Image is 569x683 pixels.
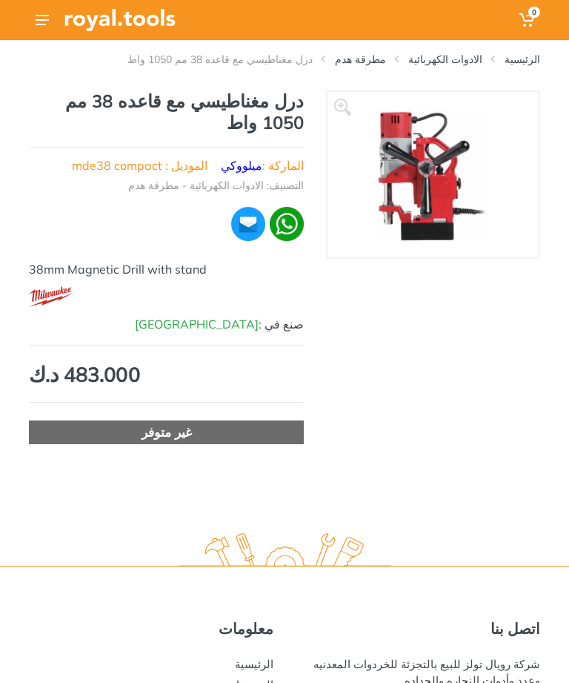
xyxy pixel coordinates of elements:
a: 0 [516,7,540,33]
div: صنع في : [29,315,304,333]
a: ميلووكي [221,158,262,173]
h5: اتصل بنا [296,620,540,638]
li: درل مغناطيسي مع قاعده 38 مم 1050 واط [105,52,313,67]
img: Royal Tools Logo [64,9,176,31]
span: [GEOGRAPHIC_DATA] [135,317,259,331]
div: 483.000 د.ك [29,359,304,390]
span: 0 [528,7,540,18]
img: ميلووكي [29,278,73,315]
a: الرئيسية [235,657,273,671]
h1: درل مغناطيسي مع قاعده 38 مم 1050 واط [29,90,304,133]
img: ma.webp [230,205,267,243]
img: royal.tools Logo [179,533,391,574]
div: 38mm Magnetic Drill with stand [29,260,304,278]
a: الادوات الكهربائية [408,52,482,67]
div: غير متوفر [29,420,304,444]
img: wa.webp [270,207,304,241]
li: الموديل : mde38 compact [72,156,207,174]
h5: معلومات [29,620,273,638]
img: Royal Tools - درل مغناطيسي مع قاعده 38 مم 1050 واط [375,107,491,242]
a: مطرقة هدم [335,52,386,67]
a: الرئيسية [505,52,540,67]
li: التصنيف: الادوات الكهربائية - مطرقة هدم [128,178,304,194]
li: الماركة : [221,156,304,174]
nav: breadcrumb [29,52,540,67]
